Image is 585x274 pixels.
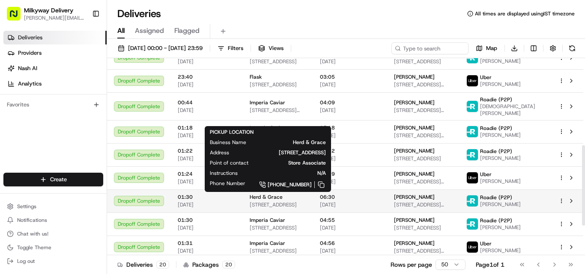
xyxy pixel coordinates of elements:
[320,155,380,162] span: [DATE]
[214,42,247,54] button: Filters
[3,200,103,212] button: Settings
[394,147,435,154] span: [PERSON_NAME]
[9,82,24,97] img: 1736555255976-a54dd68f-1ca7-489b-9aae-adbdc363a1c4
[3,242,103,253] button: Toggle Theme
[320,224,380,231] span: [DATE]
[269,44,284,52] span: Views
[17,217,47,224] span: Notifications
[262,159,326,166] span: Store Associate
[71,133,74,139] span: •
[250,74,262,80] span: Flask
[17,191,66,200] span: Knowledge Base
[243,149,326,156] span: [STREET_ADDRESS]
[480,125,512,132] span: Roadie (P2P)
[480,96,512,103] span: Roadie (P2P)
[156,261,169,268] div: 20
[5,188,69,203] a: 📗Knowledge Base
[210,149,229,156] span: Address
[133,109,156,120] button: See all
[18,65,37,72] span: Nash AI
[480,103,545,117] span: [DEMOGRAPHIC_DATA][PERSON_NAME]
[3,98,103,112] div: Favorites
[467,126,478,137] img: roadie-logo-v2.jpg
[250,194,283,200] span: Herd & Grace
[39,82,140,90] div: Start new chat
[480,148,512,155] span: Roadie (P2P)
[178,124,236,131] span: 01:18
[17,203,36,210] span: Settings
[260,139,326,146] span: Herd & Grace
[250,124,285,131] span: Imperia Caviar
[85,211,104,217] span: Pylon
[210,180,245,187] span: Phone Number
[467,149,478,160] img: roadie-logo-v2.jpg
[320,107,380,114] span: [DATE]
[183,260,235,269] div: Packages
[178,99,236,106] span: 00:44
[3,173,103,186] button: Create
[320,124,380,131] span: 05:18
[394,240,435,247] span: [PERSON_NAME]
[178,81,236,88] span: [DATE]
[3,77,107,91] a: Analytics
[480,74,492,81] span: Uber
[250,99,285,106] span: Imperia Caviar
[50,176,67,183] span: Create
[480,217,512,224] span: Roadie (P2P)
[222,261,235,268] div: 20
[268,181,312,188] span: [PHONE_NUMBER]
[71,156,74,162] span: •
[476,260,504,269] div: Page 1 of 1
[76,133,93,139] span: [DATE]
[178,132,236,139] span: [DATE]
[254,42,287,54] button: Views
[320,81,380,88] span: [DATE]
[394,247,453,254] span: [STREET_ADDRESS][US_STATE]
[178,147,236,154] span: 01:22
[17,133,24,140] img: 1736555255976-a54dd68f-1ca7-489b-9aae-adbdc363a1c4
[480,132,521,138] span: [PERSON_NAME]
[251,170,326,177] span: N/A
[394,217,435,224] span: [PERSON_NAME]
[480,81,521,88] span: [PERSON_NAME]
[9,147,22,161] img: Angelique Valdez
[178,178,236,185] span: [DATE]
[18,34,42,41] span: Deliveries
[394,58,453,65] span: [STREET_ADDRESS]
[486,44,497,52] span: Map
[39,90,118,97] div: We're available if you need us!
[394,74,435,80] span: [PERSON_NAME]
[320,201,380,208] span: [DATE]
[3,255,103,267] button: Log out
[17,244,51,251] span: Toggle Theme
[18,82,33,97] img: 4920774857489_3d7f54699973ba98c624_72.jpg
[3,3,89,24] button: Milkyway Delivery[PERSON_NAME][EMAIL_ADDRESS][DOMAIN_NAME]
[178,58,236,65] span: [DATE]
[174,26,200,36] span: Flagged
[320,147,380,154] span: 05:22
[9,34,156,48] p: Welcome 👋
[210,159,248,166] span: Point of contact
[320,178,380,185] span: [DATE]
[250,58,306,65] span: [STREET_ADDRESS]
[114,42,206,54] button: [DATE] 00:00 - [DATE] 23:59
[475,10,575,17] span: All times are displayed using IST timezone
[250,81,306,88] span: [STREET_ADDRESS]
[250,240,285,247] span: Imperia Caviar
[128,44,203,52] span: [DATE] 00:00 - [DATE] 23:59
[3,62,107,75] a: Nash AI
[210,139,246,146] span: Business Name
[467,172,478,183] img: uber-new-logo.jpeg
[178,171,236,177] span: 01:24
[394,194,435,200] span: [PERSON_NAME]
[320,132,380,139] span: [DATE]
[3,31,107,44] a: Deliveries
[394,107,453,114] span: [STREET_ADDRESS][PERSON_NAME]
[3,214,103,226] button: Notifications
[178,107,236,114] span: [DATE]
[250,217,285,224] span: Imperia Caviar
[24,15,85,21] button: [PERSON_NAME][EMAIL_ADDRESS][DOMAIN_NAME]
[320,58,380,65] span: [DATE]
[210,170,238,177] span: Instructions
[320,217,380,224] span: 04:55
